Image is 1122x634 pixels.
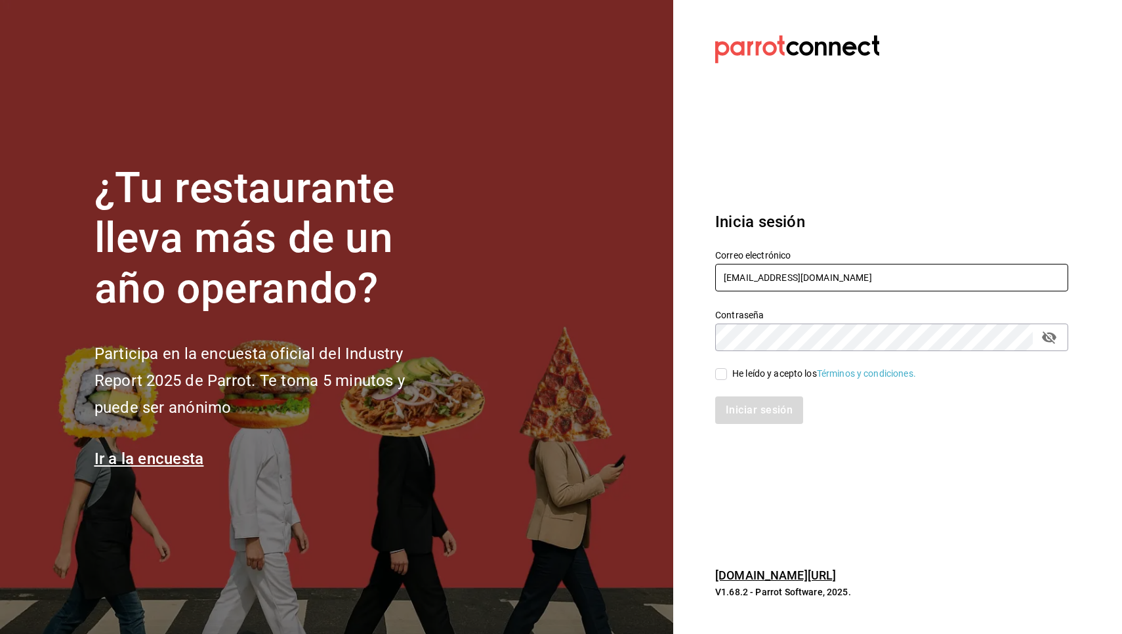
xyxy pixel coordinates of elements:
label: Correo electrónico [715,250,1068,259]
a: Ir a la encuesta [94,450,204,468]
h1: ¿Tu restaurante lleva más de un año operando? [94,163,449,314]
div: He leído y acepto los [732,367,916,381]
h2: Participa en la encuesta oficial del Industry Report 2025 de Parrot. Te toma 5 minutos y puede se... [94,341,449,421]
a: Términos y condiciones. [817,368,916,379]
h3: Inicia sesión [715,210,1068,234]
input: Ingresa tu correo electrónico [715,264,1068,291]
a: [DOMAIN_NAME][URL] [715,568,836,582]
label: Contraseña [715,310,1068,319]
p: V1.68.2 - Parrot Software, 2025. [715,585,1068,599]
button: passwordField [1038,326,1060,349]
